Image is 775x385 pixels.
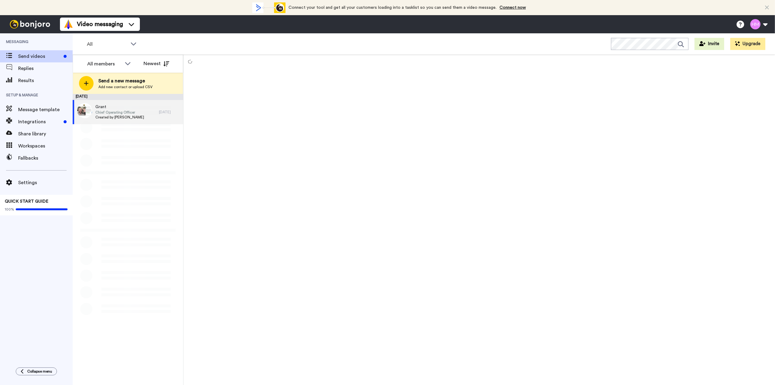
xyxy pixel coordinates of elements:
[95,104,144,110] span: Grant
[139,58,174,70] button: Newest
[18,65,73,72] span: Replies
[252,2,285,13] div: animation
[77,103,92,118] img: e40857f9-93ce-4110-8426-511e68d63586.jpg
[77,20,123,28] span: Video messaging
[500,5,526,10] a: Connect now
[87,60,122,68] div: All members
[5,207,14,212] span: 100%
[98,85,153,89] span: Add new contact or upload CSV
[5,199,48,204] span: QUICK START GUIDE
[730,38,765,50] button: Upgrade
[98,77,153,85] span: Send a new message
[87,41,127,48] span: All
[18,106,73,113] span: Message template
[18,142,73,150] span: Workspaces
[18,179,73,186] span: Settings
[7,20,53,28] img: bj-logo-header-white.svg
[18,130,73,138] span: Share library
[27,369,52,374] span: Collapse menu
[18,118,61,125] span: Integrations
[18,154,73,162] span: Fallbacks
[18,77,73,84] span: Results
[289,5,496,10] span: Connect your tool and get all your customers loading into a tasklist so you can send them a video...
[694,38,724,50] button: Invite
[95,115,144,120] span: Created by [PERSON_NAME]
[16,367,57,375] button: Collapse menu
[64,19,73,29] img: vm-color.svg
[159,110,180,115] div: [DATE]
[18,53,61,60] span: Send videos
[73,94,183,100] div: [DATE]
[95,110,144,115] span: Chief Operating Officer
